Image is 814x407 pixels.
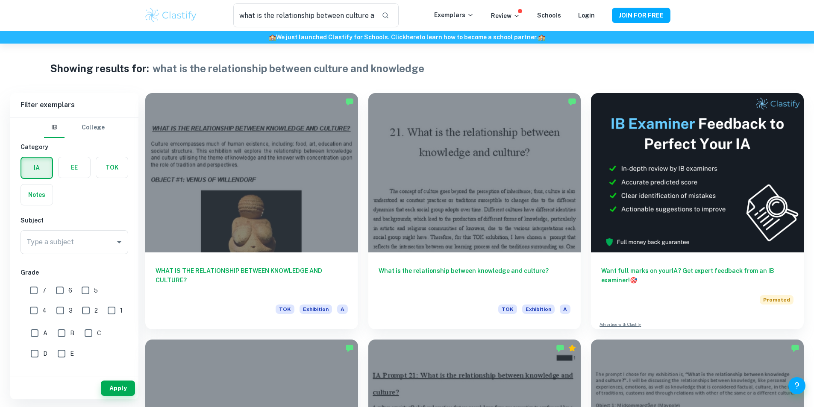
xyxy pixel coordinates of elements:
span: B [70,328,74,338]
a: Schools [537,12,561,19]
button: Help and Feedback [788,377,805,394]
span: 1 [120,306,123,315]
span: 🏫 [538,34,545,41]
h1: what is the relationship between culture and knowledge [153,61,424,76]
img: Thumbnail [591,93,804,252]
button: Open [113,236,125,248]
span: A [43,328,47,338]
span: TOK [276,305,294,314]
span: 6 [68,286,72,295]
h6: Category [21,142,128,152]
span: 7 [42,286,46,295]
span: D [43,349,47,358]
div: Filter type choice [44,117,105,138]
h6: Filter exemplars [10,93,138,117]
span: Exhibition [522,305,555,314]
a: Want full marks on yourIA? Get expert feedback from an IB examiner!PromotedAdvertise with Clastify [591,93,804,329]
button: JOIN FOR FREE [612,8,670,23]
h6: WHAT IS THE RELATIONSHIP BETWEEN KNOWLEDGE AND CULTURE? [156,266,348,294]
span: 🏫 [269,34,276,41]
img: Marked [556,344,564,352]
span: 4 [42,306,47,315]
a: What is the relationship between knowledge and culture?TOKExhibitionA [368,93,581,329]
div: Premium [568,344,576,352]
a: WHAT IS THE RELATIONSHIP BETWEEN KNOWLEDGE AND CULTURE?TOKExhibitionA [145,93,358,329]
button: Apply [101,381,135,396]
img: Marked [345,344,354,352]
button: College [82,117,105,138]
h6: Level [21,372,128,382]
p: Exemplars [434,10,474,20]
p: Review [491,11,520,20]
h6: Want full marks on your IA ? Get expert feedback from an IB examiner! [601,266,793,285]
img: Marked [568,97,576,106]
span: A [337,305,348,314]
a: Advertise with Clastify [599,322,641,328]
button: EE [59,157,90,178]
span: 5 [94,286,98,295]
h6: What is the relationship between knowledge and culture? [379,266,571,294]
h6: We just launched Clastify for Schools. Click to learn how to become a school partner. [2,32,812,42]
button: IA [21,158,52,178]
span: 🎯 [630,277,637,284]
button: IB [44,117,65,138]
span: TOK [498,305,517,314]
h6: Subject [21,216,128,225]
input: Search for any exemplars... [233,3,374,27]
h6: Grade [21,268,128,277]
span: Promoted [760,295,793,305]
a: Login [578,12,595,19]
span: 3 [69,306,73,315]
button: Notes [21,184,53,205]
span: C [97,328,101,338]
span: Exhibition [300,305,332,314]
a: here [406,34,419,41]
img: Clastify logo [144,7,198,24]
button: TOK [96,157,128,178]
h1: Showing results for: [50,61,149,76]
span: A [560,305,570,314]
span: 2 [94,306,98,315]
img: Marked [345,97,354,106]
span: E [70,349,74,358]
img: Marked [791,344,799,352]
